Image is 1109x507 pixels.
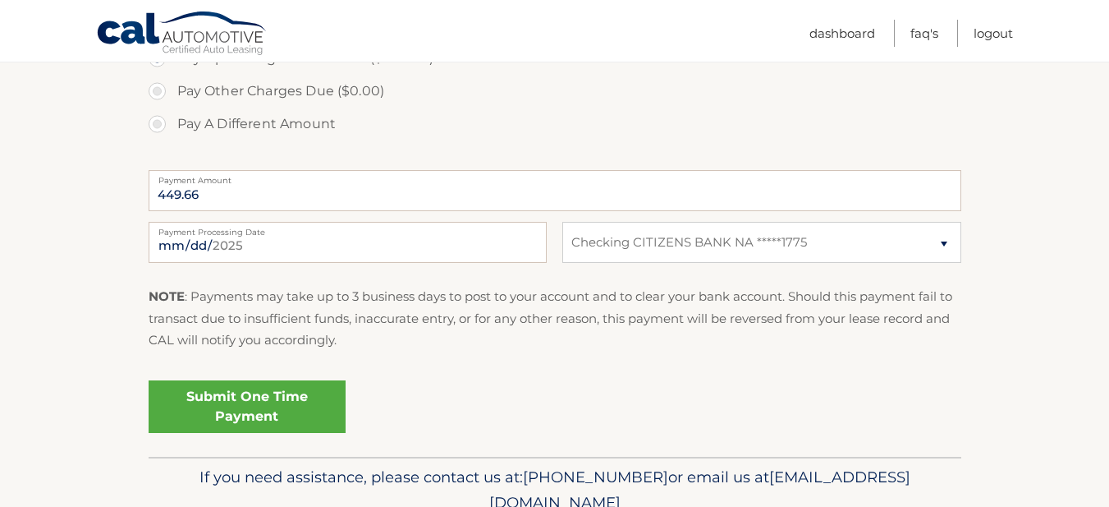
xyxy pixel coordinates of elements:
[149,75,961,108] label: Pay Other Charges Due ($0.00)
[910,20,938,47] a: FAQ's
[149,222,547,263] input: Payment Date
[809,20,875,47] a: Dashboard
[523,468,668,486] span: [PHONE_NUMBER]
[974,20,1013,47] a: Logout
[149,170,961,211] input: Payment Amount
[149,380,346,433] a: Submit One Time Payment
[149,288,185,304] strong: NOTE
[149,286,961,351] p: : Payments may take up to 3 business days to post to your account and to clear your bank account....
[149,222,547,235] label: Payment Processing Date
[96,11,268,58] a: Cal Automotive
[149,108,961,141] label: Pay A Different Amount
[149,170,961,183] label: Payment Amount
